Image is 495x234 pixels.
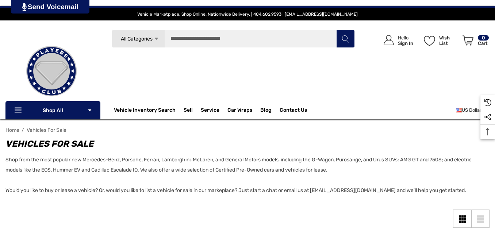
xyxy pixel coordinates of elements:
[120,36,152,42] span: All Categories
[5,124,490,137] nav: Breadcrumb
[421,28,459,53] a: Wish List Wish List
[201,107,219,115] a: Service
[154,36,159,42] svg: Icon Arrow Down
[137,12,358,17] span: Vehicle Marketplace. Shop Online. Nationwide Delivery. | 404.602.9593 | [EMAIL_ADDRESS][DOMAIN_NAME]
[227,103,260,118] a: Car Wraps
[456,103,490,118] a: USD
[336,30,354,48] button: Search
[478,41,489,46] p: Cart
[112,30,165,48] a: All Categories Icon Arrow Down Icon Arrow Up
[15,35,88,108] img: Players Club | Cars For Sale
[5,127,19,133] a: Home
[471,210,490,228] a: List View
[478,35,489,41] p: 0
[424,36,435,46] svg: Wish List
[484,114,491,121] svg: Social Media
[22,3,27,11] img: PjwhLS0gR2VuZXJhdG9yOiBHcmF2aXQuaW8gLS0+PHN2ZyB4bWxucz0iaHR0cDovL3d3dy53My5vcmcvMjAwMC9zdmciIHhtb...
[384,35,394,45] svg: Icon User Account
[459,28,490,56] a: Cart with 0 items
[5,101,100,119] p: Shop All
[375,28,417,53] a: Sign in
[227,107,252,115] span: Car Wraps
[280,107,307,115] a: Contact Us
[484,99,491,106] svg: Recently Viewed
[5,137,482,150] h1: Vehicles For Sale
[114,107,176,115] a: Vehicle Inventory Search
[398,35,413,41] p: Hello
[260,107,272,115] a: Blog
[463,35,473,46] svg: Review Your Cart
[398,41,413,46] p: Sign In
[14,106,24,115] svg: Icon Line
[453,210,471,228] a: Grid View
[27,127,66,133] a: Vehicles For Sale
[480,128,495,135] svg: Top
[87,108,92,113] svg: Icon Arrow Down
[184,107,193,115] span: Sell
[439,35,458,46] p: Wish List
[5,155,482,196] p: Shop from the most popular new Mercedes-Benz, Porsche, Ferrari, Lamborghini, McLaren, and General...
[184,103,201,118] a: Sell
